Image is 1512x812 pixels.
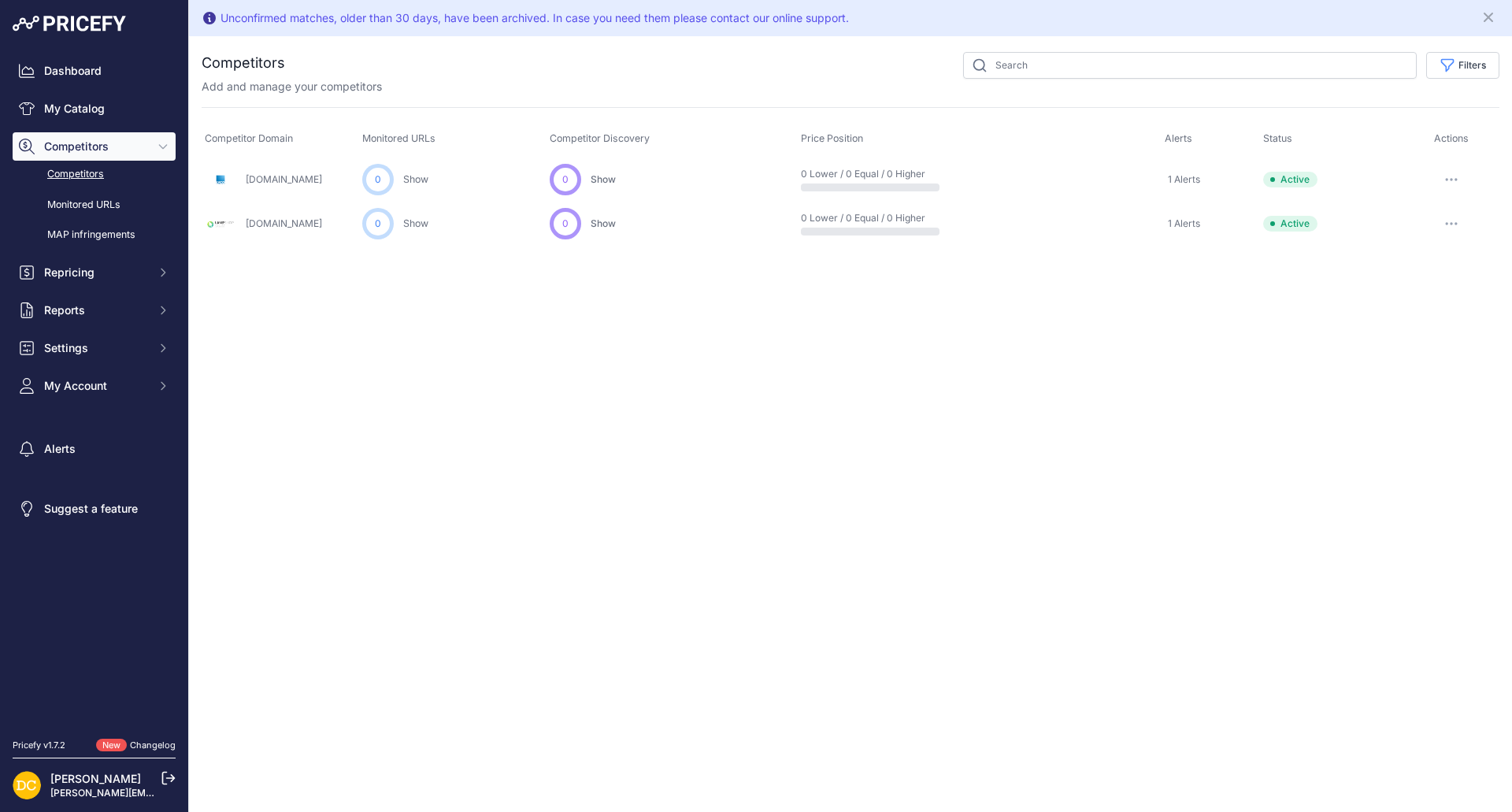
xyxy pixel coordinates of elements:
span: Competitor Domain [205,132,293,144]
span: 1 Alerts [1168,217,1200,230]
div: Pricefy v1.7.2 [13,739,65,752]
span: Repricing [44,265,147,280]
p: 0 Lower / 0 Equal / 0 Higher [801,168,902,180]
button: Repricing [13,258,176,287]
a: Alerts [13,435,176,463]
span: Monitored URLs [362,132,435,144]
span: Actions [1434,132,1469,144]
p: Add and manage your competitors [202,79,382,95]
span: Alerts [1165,132,1192,144]
img: Pricefy Logo [13,16,126,32]
span: Active [1263,172,1317,187]
a: Competitors [13,161,176,188]
a: [DOMAIN_NAME] [246,217,322,229]
span: Competitor Discovery [550,132,650,144]
a: Suggest a feature [13,495,176,523]
p: 0 Lower / 0 Equal / 0 Higher [801,212,902,224]
a: MAP infringements [13,221,176,249]
a: 1 Alerts [1165,172,1200,187]
button: Competitors [13,132,176,161]
div: Unconfirmed matches, older than 30 days, have been archived. In case you need them please contact... [220,10,849,26]
span: Show [591,217,616,229]
a: [PERSON_NAME] [50,772,141,785]
a: Show [403,217,428,229]
a: Monitored URLs [13,191,176,219]
span: 0 [375,217,381,231]
span: Competitors [44,139,147,154]
button: Close [1480,6,1499,25]
a: [DOMAIN_NAME] [246,173,322,185]
button: My Account [13,372,176,400]
a: Show [403,173,428,185]
a: Changelog [130,740,176,751]
span: 1 Alerts [1168,173,1200,186]
span: Reports [44,302,147,318]
span: My Account [44,378,147,394]
a: 1 Alerts [1165,216,1200,232]
span: New [96,739,127,752]
h2: Competitors [202,52,285,74]
nav: Sidebar [13,57,176,720]
span: 0 [562,217,569,231]
span: Show [591,173,616,185]
span: Settings [44,340,147,356]
a: [PERSON_NAME][EMAIL_ADDRESS][DOMAIN_NAME] [50,787,293,799]
button: Reports [13,296,176,324]
button: Filters [1426,52,1499,79]
span: 0 [375,172,381,187]
span: 0 [562,172,569,187]
a: My Catalog [13,95,176,123]
a: Dashboard [13,57,176,85]
span: Active [1263,216,1317,232]
span: Status [1263,132,1292,144]
input: Search [963,52,1417,79]
button: Settings [13,334,176,362]
span: Price Position [801,132,863,144]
